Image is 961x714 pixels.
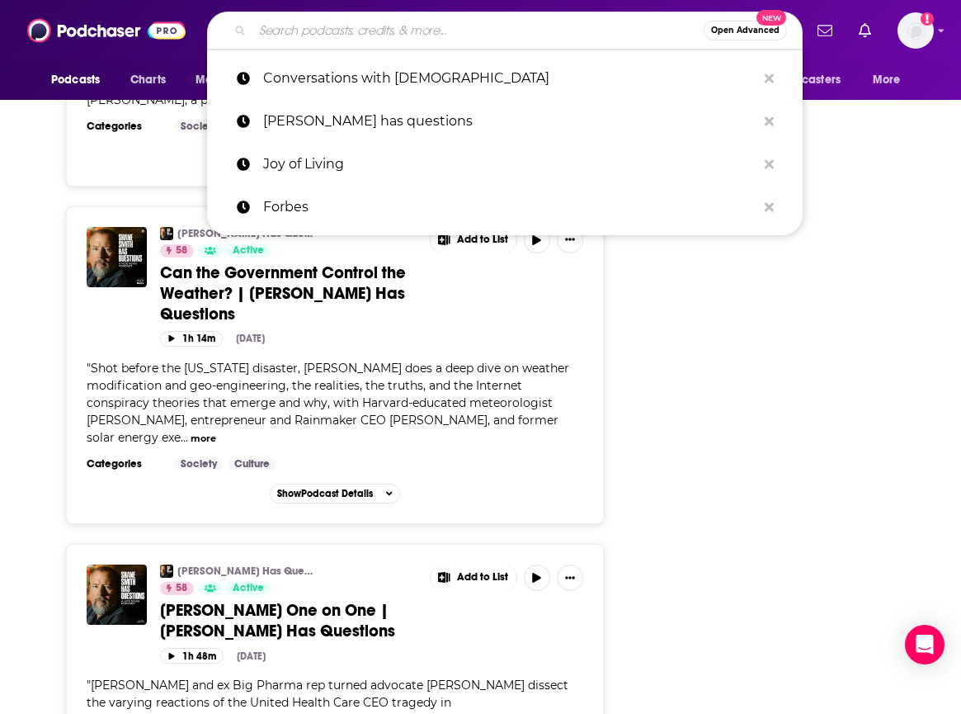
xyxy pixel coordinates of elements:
div: Search podcasts, credits, & more... [207,12,803,50]
span: Can the Government Control the Weather? | [PERSON_NAME] Has Questions [160,262,406,324]
span: Open Advanced [711,26,780,35]
input: Search podcasts, credits, & more... [252,17,704,44]
p: Joy of Living [263,143,756,186]
span: Active [233,243,264,259]
button: Show More Button [557,565,583,591]
p: Conversations with B'nai B'rith [263,57,756,100]
a: [PERSON_NAME] Has Questions [177,565,313,578]
a: Charts [120,64,176,96]
button: open menu [40,64,121,96]
span: New [756,10,786,26]
button: ShowPodcast Details [270,484,400,504]
button: Open AdvancedNew [704,21,787,40]
span: More [873,69,901,92]
a: [PERSON_NAME] Has Questions [177,227,313,240]
img: Brigham Buhler One on One | Shane Smith Has Questions [87,565,147,625]
a: Society [174,120,224,133]
a: Active [226,582,271,595]
p: Shane Smith has questions [263,100,756,143]
span: Charts [130,69,166,92]
img: Podchaser - Follow, Share and Rate Podcasts [27,15,186,46]
button: Show More Button [557,227,583,253]
h3: Categories [87,457,161,470]
span: Show Podcast Details [277,488,373,499]
a: Forbes [207,186,803,229]
span: Active [233,580,264,597]
img: Can the Government Control the Weather? | Shane Smith Has Questions [87,227,147,287]
a: Society [174,457,224,470]
img: Shane Smith Has Questions [160,565,173,578]
a: Show notifications dropdown [811,17,839,45]
a: Joy of Living [207,143,803,186]
button: Show profile menu [897,12,934,49]
button: 1h 14m [160,331,223,347]
button: more [191,432,216,446]
div: [DATE] [237,650,266,662]
button: Show More Button [431,227,516,253]
span: 58 [176,243,187,259]
span: Monitoring [195,69,254,92]
span: Add to List [457,234,508,246]
span: Podcasts [51,69,100,92]
span: [PERSON_NAME] One on One | [PERSON_NAME] Has Questions [160,600,395,641]
a: Culture [228,457,276,470]
a: [PERSON_NAME] One on One | [PERSON_NAME] Has Questions [160,600,418,641]
a: Conversations with [DEMOGRAPHIC_DATA] [207,57,803,100]
a: [PERSON_NAME] has questions [207,100,803,143]
button: open menu [751,64,864,96]
span: Shot before the [US_STATE] disaster, [PERSON_NAME] does a deep dive on weather modification and g... [87,361,569,445]
button: open menu [861,64,921,96]
a: Can the Government Control the Weather? | [PERSON_NAME] Has Questions [160,262,418,324]
button: 1h 48m [160,648,224,664]
a: Show notifications dropdown [852,17,878,45]
a: 58 [160,244,194,258]
span: Add to List [457,571,508,584]
img: User Profile [897,12,934,49]
h3: Categories [87,120,161,133]
span: 58 [176,580,187,597]
div: [DATE] [236,333,265,344]
img: Shane Smith Has Questions [160,227,173,240]
span: Logged in as LoriBecker [897,12,934,49]
span: [PERSON_NAME] does a deep dive on the bombshell [MEDICAL_DATA] report with the man who chaired th... [87,23,574,107]
div: Open Intercom Messenger [905,625,945,664]
span: " [87,23,574,107]
p: Forbes [263,186,756,229]
a: 58 [160,582,194,595]
button: Show More Button [431,565,516,591]
svg: Add a profile image [921,12,934,26]
span: " [87,361,569,445]
a: Active [226,244,271,258]
span: ... [181,430,188,445]
button: open menu [184,64,276,96]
